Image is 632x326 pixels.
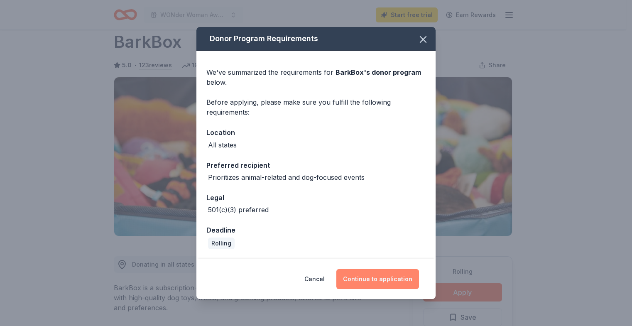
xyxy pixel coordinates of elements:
[336,68,421,76] span: BarkBox 's donor program
[206,97,426,117] div: Before applying, please make sure you fulfill the following requirements:
[336,269,419,289] button: Continue to application
[208,140,237,150] div: All states
[208,172,365,182] div: Prioritizes animal-related and dog-focused events
[196,27,436,51] div: Donor Program Requirements
[206,127,426,138] div: Location
[206,67,426,87] div: We've summarized the requirements for below.
[206,192,426,203] div: Legal
[304,269,325,289] button: Cancel
[208,238,235,249] div: Rolling
[206,160,426,171] div: Preferred recipient
[206,225,426,235] div: Deadline
[208,205,269,215] div: 501(c)(3) preferred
